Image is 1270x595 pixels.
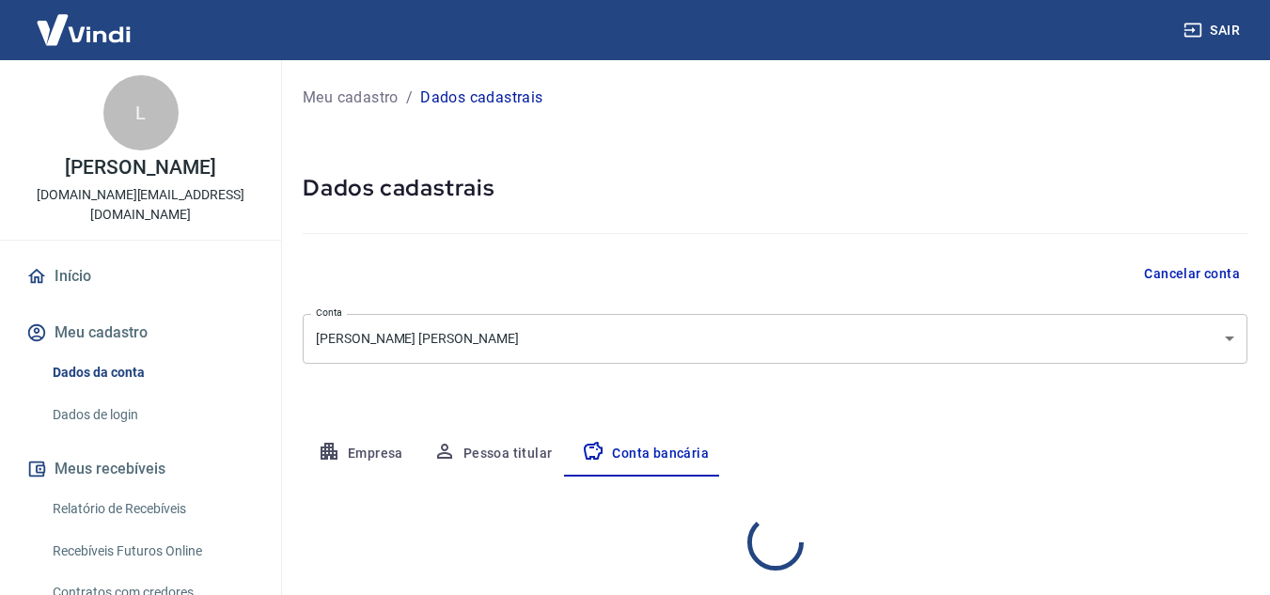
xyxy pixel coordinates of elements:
[23,448,259,490] button: Meus recebíveis
[45,353,259,392] a: Dados da conta
[103,75,179,150] div: L
[316,305,342,320] label: Conta
[1180,13,1247,48] button: Sair
[45,490,259,528] a: Relatório de Recebíveis
[65,158,215,178] p: [PERSON_NAME]
[23,256,259,297] a: Início
[303,86,399,109] a: Meu cadastro
[418,431,568,477] button: Pessoa titular
[303,314,1247,364] div: [PERSON_NAME] [PERSON_NAME]
[303,173,1247,203] h5: Dados cadastrais
[15,185,266,225] p: [DOMAIN_NAME][EMAIL_ADDRESS][DOMAIN_NAME]
[23,312,259,353] button: Meu cadastro
[1137,257,1247,291] button: Cancelar conta
[23,1,145,58] img: Vindi
[45,396,259,434] a: Dados de login
[303,431,418,477] button: Empresa
[45,532,259,571] a: Recebíveis Futuros Online
[406,86,413,109] p: /
[567,431,724,477] button: Conta bancária
[420,86,542,109] p: Dados cadastrais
